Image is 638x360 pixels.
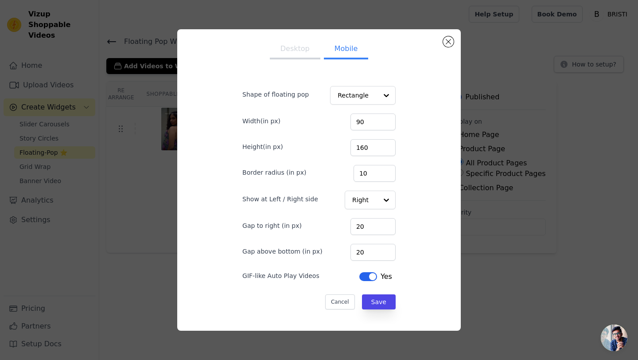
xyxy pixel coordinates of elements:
button: Desktop [270,40,320,59]
button: Cancel [325,294,355,309]
div: Open chat [601,325,627,351]
label: Show at Left / Right side [242,195,318,203]
button: Mobile [324,40,368,59]
label: Gap to right (in px) [242,221,302,230]
button: Close modal [443,36,454,47]
label: Height(in px) [242,142,283,151]
label: Width(in px) [242,117,280,125]
label: Gap above bottom (in px) [242,247,323,256]
label: Shape of floating pop [242,90,309,99]
span: Yes [381,271,392,282]
label: GIF-like Auto Play Videos [242,271,319,280]
button: Save [362,294,396,309]
label: Border radius (in px) [242,168,306,177]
